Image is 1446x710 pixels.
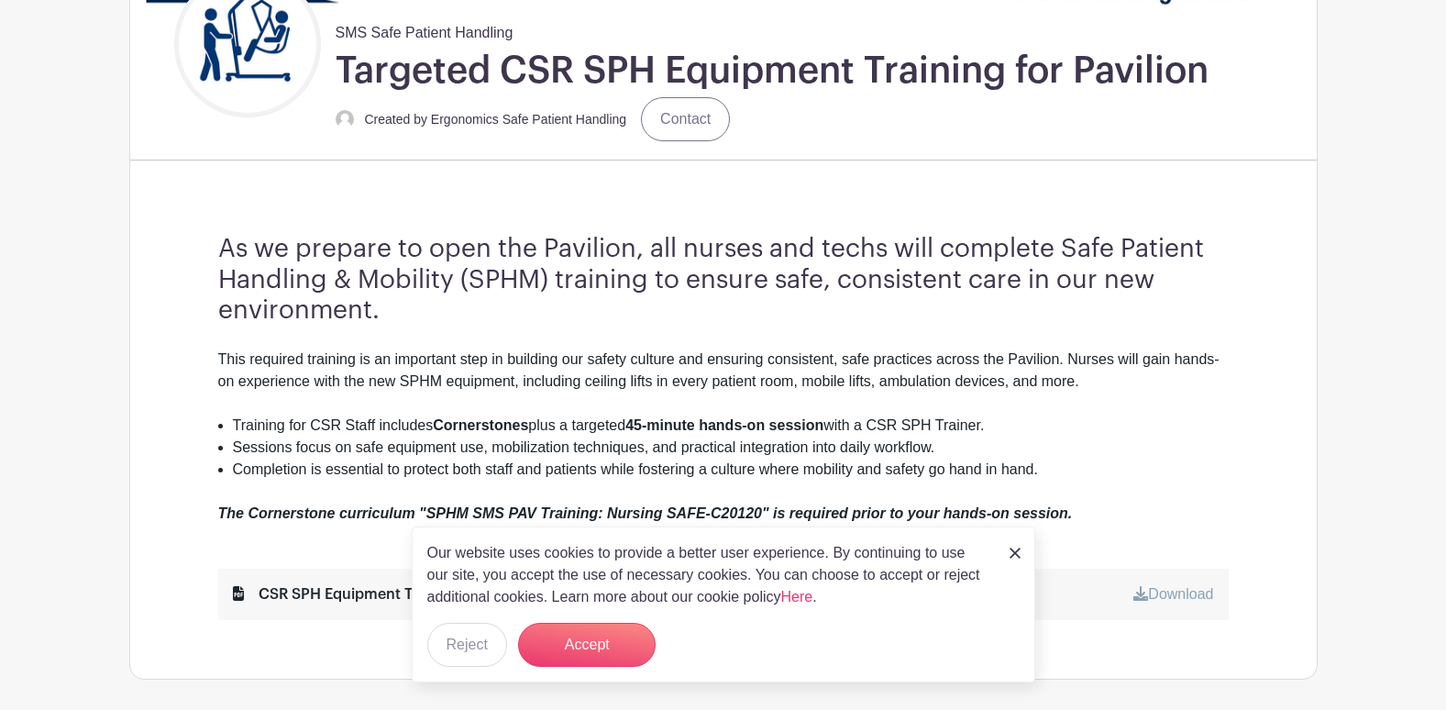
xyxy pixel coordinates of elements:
[233,437,1229,459] li: Sessions focus on safe equipment use, mobilization techniques, and practical integration into dai...
[218,234,1229,327] h3: As we prepare to open the Pavilion, all nurses and techs will complete Safe Patient Handling & Mo...
[427,542,990,608] p: Our website uses cookies to provide a better user experience. By continuing to use our site, you ...
[427,623,507,667] button: Reject
[433,417,528,433] strong: Cornerstones
[336,110,354,128] img: default-ce2991bfa6775e67f084385cd625a349d9dcbb7a52a09fb2fda1e96e2d18dcdb.png
[336,15,513,44] span: SMS Safe Patient Handling
[336,48,1209,94] h1: Targeted CSR SPH Equipment Training for Pavilion
[625,417,823,433] strong: 45-minute hands-on session
[518,623,656,667] button: Accept
[218,505,1073,521] em: The Cornerstone curriculum "SPHM SMS PAV Training: Nursing SAFE-C20120" is required prior to your...
[218,349,1229,415] div: This required training is an important step in building our safety culture and ensuring consisten...
[365,112,627,127] small: Created by Ergonomics Safe Patient Handling
[641,97,730,141] a: Contact
[1133,586,1213,602] a: Download
[233,415,1229,437] li: Training for CSR Staff includes plus a targeted with a CSR SPH Trainer.
[233,583,571,605] div: CSR SPH Equipment Training for Pavilion.pdf
[233,459,1229,481] li: Completion is essential to protect both staff and patients while fostering a culture where mobili...
[1010,548,1021,559] img: close_button-5f87c8562297e5c2d7936805f587ecaba9071eb48480494691a3f1689db116b3.svg
[781,589,813,605] a: Here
